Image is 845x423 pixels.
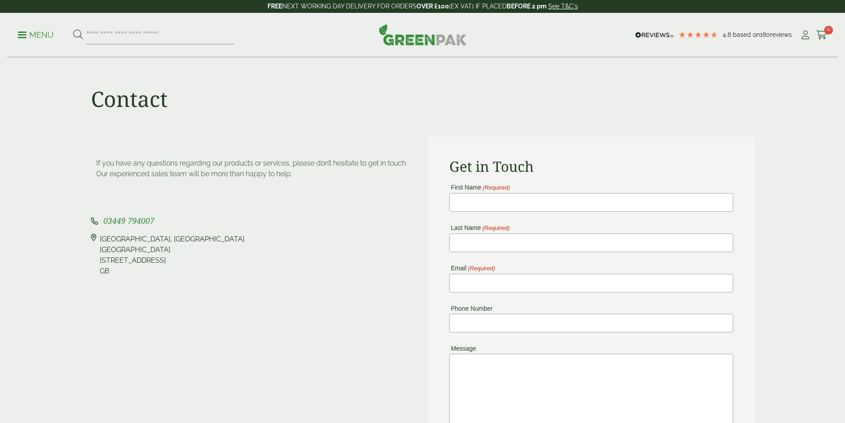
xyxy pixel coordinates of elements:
h1: Contact [91,86,168,112]
i: Cart [816,31,827,40]
label: First Name [449,184,510,191]
span: Based on [733,31,760,38]
label: Last Name [449,225,510,231]
strong: FREE [267,3,282,10]
a: 0 [816,28,827,42]
img: REVIEWS.io [635,32,674,38]
label: Email [449,265,495,272]
p: If you have any questions regarding our products or services, please don’t hesitate to get in tou... [96,158,412,179]
p: Menu [18,30,54,40]
span: (Required) [482,225,510,231]
i: My Account [800,31,811,40]
label: Message [449,345,476,352]
div: [GEOGRAPHIC_DATA], [GEOGRAPHIC_DATA] [GEOGRAPHIC_DATA] [STREET_ADDRESS] GB [100,234,244,277]
h2: Get in Touch [449,158,733,175]
label: Phone Number [449,305,493,312]
a: Menu [18,30,54,39]
span: 03449 794007 [103,215,154,226]
span: 0 [824,26,833,35]
div: 4.78 Stars [678,31,718,39]
span: 4.8 [723,31,733,38]
span: reviews [770,31,792,38]
span: 180 [760,31,770,38]
a: See T&C's [548,3,578,10]
strong: BEFORE 2 pm [507,3,546,10]
span: (Required) [482,185,510,191]
strong: OVER £100 [417,3,449,10]
a: 03449 794007 [103,217,154,225]
span: (Required) [467,265,495,272]
img: GreenPak Supplies [379,24,467,45]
